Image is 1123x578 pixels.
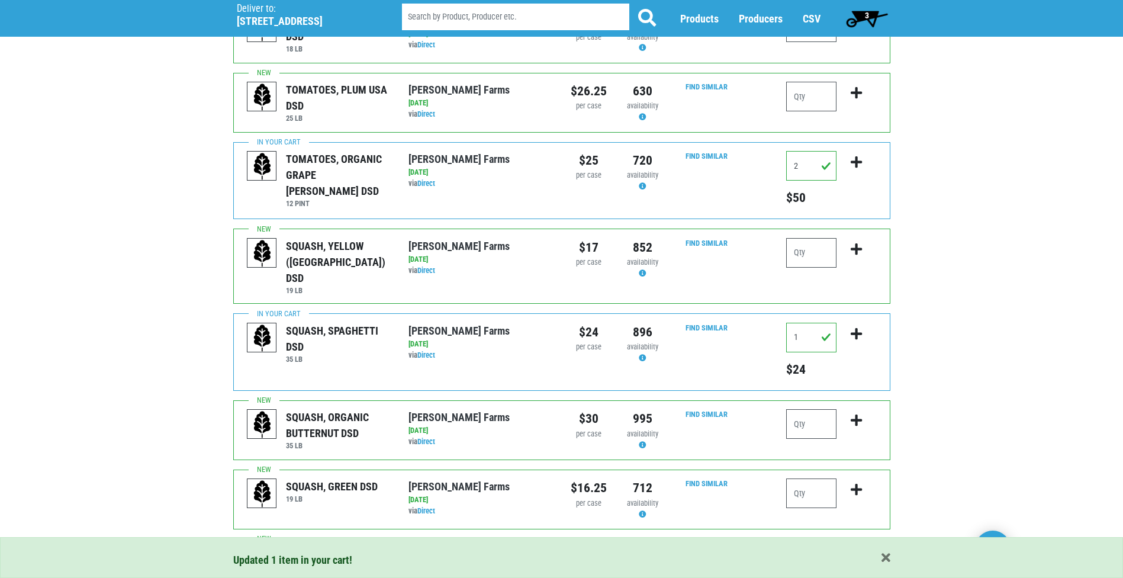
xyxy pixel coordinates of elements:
a: Products [680,12,719,25]
h6: 25 LB [286,114,391,123]
div: Availability may be subject to change. [625,342,661,364]
h6: 19 LB [286,494,378,503]
input: Qty [786,409,836,439]
div: per case [571,170,607,181]
div: 852 [625,238,661,257]
a: Producers [739,12,783,25]
input: Qty [786,82,836,111]
a: 3 [841,7,893,30]
span: availability [627,101,658,110]
h6: 19 LB [286,286,391,295]
div: per case [571,429,607,440]
a: [PERSON_NAME] Farms [408,84,510,96]
img: placeholder-variety-43d6402dacf2d531de610a020419775a.svg [247,152,277,181]
h5: Total price [786,362,836,377]
a: Direct [417,506,435,515]
div: $25 [571,151,607,170]
h6: 12 PINT [286,199,391,208]
a: Direct [417,351,435,359]
div: [DATE] [408,339,552,350]
div: $26.25 [571,82,607,101]
a: [PERSON_NAME] Farms [408,480,510,493]
a: Find Similar [686,410,728,419]
input: Qty [786,238,836,268]
img: placeholder-variety-43d6402dacf2d531de610a020419775a.svg [247,82,277,112]
a: Find Similar [686,82,728,91]
a: [PERSON_NAME] Farms [408,411,510,423]
div: TOMATOES, ORGANIC GRAPE [PERSON_NAME] DSD [286,151,391,199]
div: TOMATOES, PLUM USA DSD [286,82,391,114]
div: via [408,265,552,277]
div: $17 [571,238,607,257]
div: per case [571,32,607,43]
h6: 35 LB [286,355,391,364]
div: via [408,350,552,361]
div: 630 [625,82,661,101]
span: availability [627,33,658,41]
h6: 35 LB [286,441,391,450]
span: availability [627,258,658,266]
div: [DATE] [408,425,552,436]
a: [PERSON_NAME] Farms [408,153,510,165]
div: SQUASH, YELLOW ([GEOGRAPHIC_DATA]) DSD [286,238,391,286]
div: via [408,436,552,448]
input: Qty [786,151,836,181]
div: SQUASH, GREEN DSD [286,479,378,494]
a: Direct [417,40,435,49]
a: [PERSON_NAME] Farms [408,240,510,252]
div: per case [571,342,607,353]
a: [PERSON_NAME] Farms [408,325,510,337]
input: Qty [786,479,836,508]
div: 712 [625,479,661,497]
span: availability [627,171,658,179]
div: [DATE] [408,254,552,265]
span: availability [627,429,658,438]
div: [DATE] [408,167,552,178]
div: via [408,109,552,120]
img: placeholder-variety-43d6402dacf2d531de610a020419775a.svg [247,239,277,268]
div: 896 [625,323,661,342]
div: Availability may be subject to change. [625,257,661,280]
div: via [408,40,552,51]
div: Availability may be subject to change. [625,170,661,192]
img: placeholder-variety-43d6402dacf2d531de610a020419775a.svg [247,323,277,353]
a: Direct [417,110,435,118]
h6: 18 LB [286,44,391,53]
div: $16.25 [571,479,607,497]
div: $30 [571,409,607,428]
div: [DATE] [408,98,552,109]
div: via [408,178,552,190]
a: Direct [417,266,435,275]
p: Deliver to: [237,3,372,15]
span: 3 [865,11,869,20]
input: Qty [786,323,836,352]
div: via [408,506,552,517]
a: Find Similar [686,323,728,332]
span: availability [627,342,658,351]
div: per case [571,101,607,112]
h5: Total price [786,190,836,205]
h5: [STREET_ADDRESS] [237,15,372,28]
div: Updated 1 item in your cart! [233,552,890,568]
span: availability [627,499,658,508]
a: Find Similar [686,152,728,160]
div: [DATE] [408,494,552,506]
a: CSV [803,12,820,25]
div: per case [571,498,607,509]
div: per case [571,257,607,268]
div: 720 [625,151,661,170]
input: Search by Product, Producer etc. [402,4,629,30]
img: placeholder-variety-43d6402dacf2d531de610a020419775a.svg [247,479,277,509]
a: Find Similar [686,479,728,488]
img: placeholder-variety-43d6402dacf2d531de610a020419775a.svg [247,410,277,439]
a: Direct [417,437,435,446]
div: SQUASH, ORGANIC BUTTERNUT DSD [286,409,391,441]
div: $24 [571,323,607,342]
div: SQUASH, SPAGHETTI DSD [286,323,391,355]
a: Direct [417,179,435,188]
a: Find Similar [686,239,728,248]
div: 995 [625,409,661,428]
